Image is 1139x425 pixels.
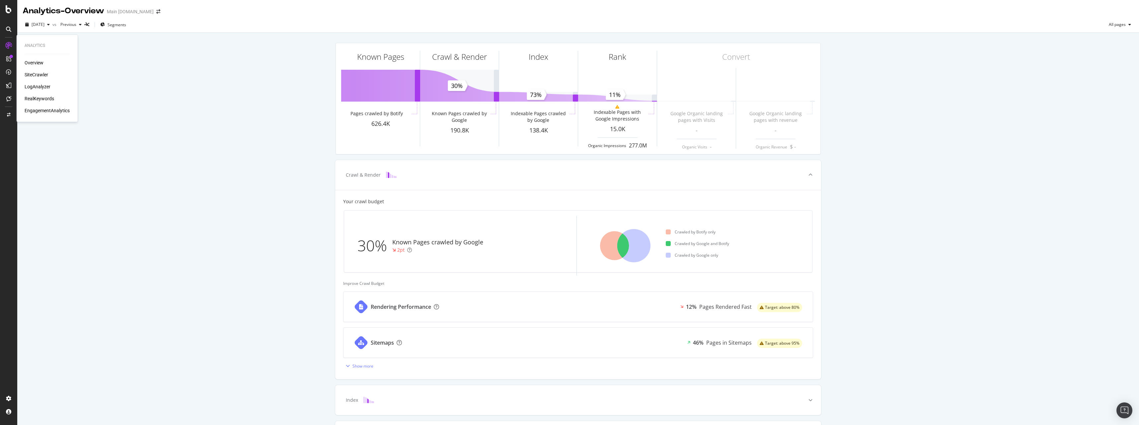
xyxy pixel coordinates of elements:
span: Previous [58,22,76,27]
div: Index [346,397,358,403]
div: Open Intercom Messenger [1116,402,1132,418]
div: 15.0K [578,125,657,133]
div: Crawled by Google only [666,252,718,258]
div: 12% [686,303,697,311]
div: Main [DOMAIN_NAME] [107,8,154,15]
a: Sitemaps46%Pages in Sitemapswarning label [343,327,813,358]
img: block-icon [363,397,374,403]
div: Pages crawled by Botify [350,110,403,117]
a: Rendering Performance12%Pages Rendered Fastwarning label [343,292,813,322]
a: SiteCrawler [25,71,48,78]
div: Crawled by Botify only [666,229,716,235]
div: Crawl & Render [346,172,381,178]
div: warning label [757,339,802,348]
div: Rendering Performance [371,303,431,311]
div: arrow-right-arrow-left [156,9,160,14]
a: Overview [25,59,43,66]
div: 30% [357,235,392,257]
a: LogAnalyzer [25,83,50,90]
div: Show more [352,363,373,369]
button: Previous [58,19,84,30]
span: Target: above 95% [765,341,799,345]
div: Pages in Sitemaps [706,339,752,347]
a: EngagementAnalytics [25,107,70,114]
div: Known Pages [357,51,404,62]
div: 626.4K [341,120,420,128]
div: Crawled by Google and Botify [666,241,729,246]
div: Rank [609,51,626,62]
div: Index [529,51,548,62]
div: Indexable Pages with Google Impressions [587,109,647,122]
span: All pages [1106,22,1126,27]
div: Analytics [25,43,70,48]
span: 2025 Aug. 17th [32,22,44,27]
div: Pages Rendered Fast [699,303,752,311]
span: Segments [108,22,126,28]
div: 2pt [397,247,405,253]
div: warning label [757,303,802,312]
button: [DATE] [23,19,52,30]
button: All pages [1106,19,1134,30]
div: Indexable Pages crawled by Google [508,110,568,124]
div: Improve Crawl Budget [343,281,813,286]
button: Segments [98,19,129,30]
div: 138.4K [499,126,578,135]
span: Target: above 80% [765,305,799,309]
div: Analytics - Overview [23,5,104,17]
div: Known Pages crawled by Google [392,238,483,247]
div: 46% [693,339,704,347]
div: Organic Impressions [588,143,626,148]
div: 277.0M [629,142,647,149]
img: block-icon [386,172,397,178]
div: Your crawl budget [343,198,384,205]
span: vs [52,22,58,27]
div: Sitemaps [371,339,394,347]
div: 190.8K [420,126,499,135]
div: Crawl & Render [432,51,487,62]
button: Show more [343,361,373,371]
div: Known Pages crawled by Google [429,110,489,124]
a: RealKeywords [25,95,54,102]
